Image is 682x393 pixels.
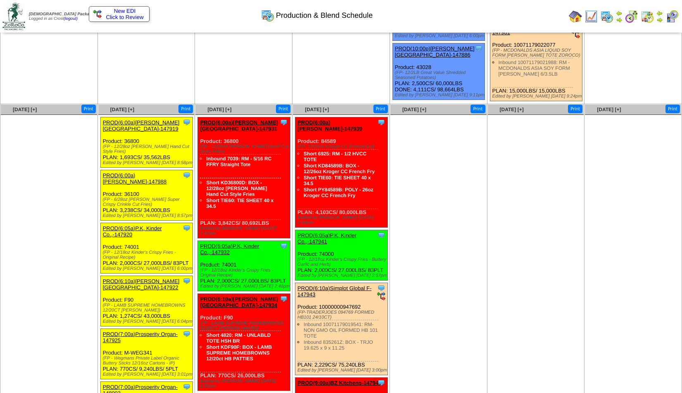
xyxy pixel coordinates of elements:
img: ediSmall.gif [93,10,102,18]
img: Tooltip [280,118,288,126]
button: Print [276,105,290,113]
img: home.gif [569,10,582,23]
img: Tooltip [183,383,191,391]
div: Edited by [PERSON_NAME] [DATE] 6:00pm [103,266,192,271]
span: Click to Review [93,14,145,20]
div: (FP- 12/2LB Great Value Shredded Seasoned Potatoes) [395,70,485,80]
div: Product: 43028 PLAN: 2,500CS / 60,000LBS DONE: 4,111CS / 98,664LBS [392,43,485,100]
span: Production & Blend Schedule [276,11,373,20]
img: Tooltip [377,379,385,387]
a: PROD(9:00a)BZ Kitchens-147944 [297,380,381,386]
img: Tooltip [183,171,191,179]
div: (FP - 12/28oz [PERSON_NAME] Hand Cut Style Fries) [200,144,290,154]
a: Short 4820: RM - UNLABLD TOTE HSH BR [206,332,271,344]
button: Print [471,105,485,113]
button: Print [665,105,680,113]
div: (FP - Wegmans Private Label Organic Buttery Sticks 12/16oz Cartons - IP) [103,356,192,366]
a: Short KD36800D: BOX - 12/28oz [PERSON_NAME] Hand Cut Style Fries [206,180,267,197]
button: Print [81,105,96,113]
a: PROD(6:00a)[PERSON_NAME]-147988 [103,172,167,185]
div: (FP - 12/28oz [PERSON_NAME] Hand Cut Style Fries) [103,144,192,154]
span: [DATE] [+] [208,107,232,112]
a: PROD(6:05a)P.K, Kinder Co.,-147941 [297,232,356,245]
img: calendarcustomer.gif [665,10,679,23]
img: calendarblend.gif [625,10,638,23]
a: Short PY84589B: POLY - 26oz Kroger CC French Fry [304,187,373,198]
img: Tooltip [183,224,191,232]
a: PROD(6:10a)[PERSON_NAME][GEOGRAPHIC_DATA]-147922 [103,278,180,291]
img: line_graph.gif [585,10,598,23]
a: PROD(6:05a)P.K, Kinder Co.,-147932 [200,243,259,255]
div: (FP - LAMB SUPREME HOMEBROWNS 12/20CT [PERSON_NAME]) [103,303,192,313]
a: [DATE] [+] [110,107,134,112]
a: [DATE] [+] [305,107,329,112]
a: Short 6925: RM - 1/2 HVCC TOTE [304,151,366,162]
div: Edited by [PERSON_NAME] [DATE] 2:48pm [200,284,290,289]
div: (FP - MCDONALDS ASIA LIQUID SOY FORM [PERSON_NAME] TOTE ZOROCO) [492,48,582,58]
img: calendarprod.gif [600,10,613,23]
img: ediSmall.gif [377,292,385,300]
a: Short TIE60: TIE SHEET 40 x 34.5 [206,198,273,209]
a: PROD(7:00a)Prosperity Organ-147925 [103,331,178,343]
a: [DATE] [+] [500,107,524,112]
div: Edited by [PERSON_NAME] [DATE] 2:57pm [297,273,387,278]
div: Edited by [PERSON_NAME] [DATE] 3:00pm [297,368,387,373]
a: PROD(6:05a)P.K, Kinder Co.,-147920 [103,225,162,238]
div: Product: 74000 PLAN: 2,000CS / 27,000LBS / 83PLT [295,230,387,281]
div: Edited by [PERSON_NAME] [DATE] 2:50pm [200,379,290,388]
a: PROD(6:10a)[PERSON_NAME][GEOGRAPHIC_DATA]-147934 [200,296,278,308]
div: (FP- 12/26oz Kroger CC French Fry) [297,144,387,149]
img: calendarinout.gif [641,10,654,23]
span: [DATE] [+] [13,107,37,112]
a: PROD(10:00p)[PERSON_NAME][GEOGRAPHIC_DATA]-147886 [395,45,475,58]
div: Edited by [PERSON_NAME] [DATE] 6:00pm [395,33,485,38]
div: Product: 74001 PLAN: 2,000CS / 27,000LBS / 83PLT [100,223,192,274]
img: Tooltip [377,231,385,239]
a: [DATE] [+] [597,107,621,112]
a: [DATE] [+] [402,107,426,112]
img: arrowright.gif [656,17,663,23]
div: Product: 10071179022077 PLAN: 15,000LBS / 15,000LBS [490,21,582,101]
img: zoroco-logo-small.webp [2,2,25,30]
div: Product: M-WEG341 PLAN: 770CS / 9,240LBS / 5PLT [100,329,192,379]
div: Edited by [PERSON_NAME] [DATE] 2:47pm [200,226,290,236]
img: Tooltip [377,284,385,292]
button: Print [373,105,388,113]
div: Product: 36100 PLAN: 3,238CS / 34,000LBS [100,170,192,221]
span: [DEMOGRAPHIC_DATA] Packaging [29,12,98,17]
div: Product: F90 PLAN: 1,274CS / 43,000LBS [100,276,192,326]
div: Edited by [PERSON_NAME] [DATE] 2:55pm [297,215,387,225]
a: Inbound 10071179019541: RM-NON GMO OIL FORMED HB 101 TOTE [304,322,378,339]
a: Inbound 7039: RM - 5/16 RC FFRY Straight Tote [206,156,271,167]
div: Product: F90 PLAN: 770CS / 26,000LBS [198,294,290,391]
div: Edited by [PERSON_NAME] [DATE] 9:24pm [492,94,582,99]
img: Tooltip [475,44,483,52]
a: Short TIE60: TIE SHEET 40 x 34.5 [304,175,371,186]
a: Inbound 10071179021988: RM - MCDONALDS ASIA SOY FORM [PERSON_NAME] 6/3.5LB [499,60,570,77]
div: (FP - 12/18oz Kinder's Crispy Fries - Original Recipe) [200,268,290,278]
div: Product: 36800 PLAN: 3,842CS / 80,692LBS [198,117,290,238]
a: Short KD84589B: BOX - 12/26oz Kroger CC French Fry [304,163,375,174]
button: Print [568,105,582,113]
img: Tooltip [183,118,191,126]
div: Product: 84589 PLAN: 4,103CS / 80,000LBS [295,117,387,228]
div: Product: 36800 PLAN: 1,693CS / 35,562LBS [100,117,192,168]
img: Tooltip [183,330,191,338]
div: (FP - 6/28oz [PERSON_NAME] Super Crispy Crinkle Cut Fries) [103,197,192,207]
span: New EDI [114,8,136,14]
a: PROD(6:10a)Simplot Global F-147943 [297,285,371,298]
div: (FP - 12/18oz Kinder's Crispy Fries - Original Recipe) [103,250,192,260]
div: Edited by [PERSON_NAME] [DATE] 8:58pm [103,160,192,165]
div: Edited by [PERSON_NAME] [DATE] 3:01pm [103,372,192,377]
div: (FP-TRADERJOES 094769 FORMED HB101 24/10CT) [297,310,387,320]
a: PROD(6:00a)[PERSON_NAME][GEOGRAPHIC_DATA]-147919 [103,119,180,132]
img: Tooltip [183,277,191,285]
img: arrowleft.gif [616,10,623,17]
img: Tooltip [377,118,385,126]
div: Product: 10000000947692 PLAN: 2,229CS / 75,240LBS [295,283,387,375]
button: Print [178,105,193,113]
